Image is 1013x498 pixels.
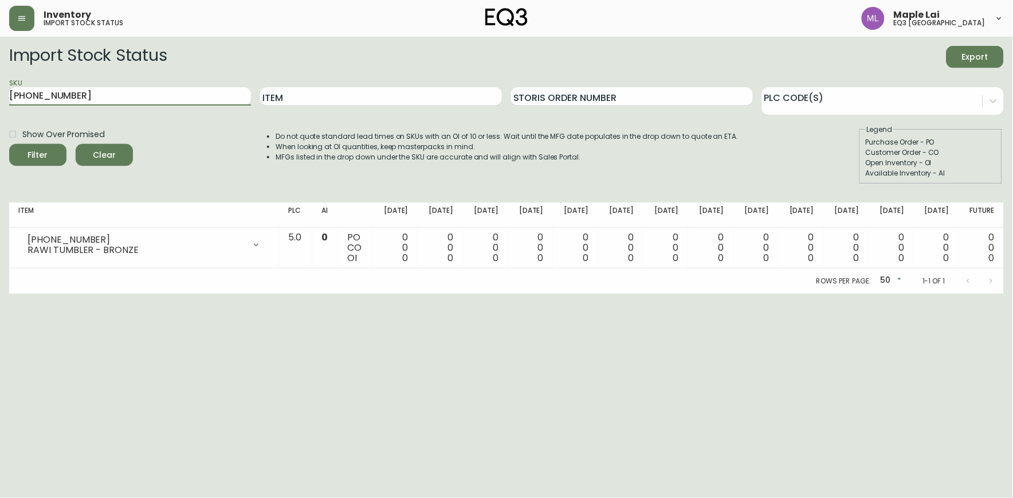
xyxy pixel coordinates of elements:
div: Customer Order - CO [866,147,996,158]
span: 0 [403,251,409,264]
div: 0 0 [472,232,499,263]
th: Future [959,203,1004,228]
th: AI [312,203,338,228]
th: [DATE] [913,203,959,228]
li: MFGs listed in the drop down under the SKU are accurate and will align with Sales Portal. [276,152,739,162]
div: 50 [875,271,904,290]
span: 0 [493,251,498,264]
th: [DATE] [869,203,914,228]
span: 0 [898,251,904,264]
span: 0 [583,251,589,264]
div: 0 0 [833,232,859,263]
div: [PHONE_NUMBER]RAWI TUMBLER - BRONZE [18,232,270,258]
div: 0 0 [878,232,905,263]
img: 61e28cffcf8cc9f4e300d877dd684943 [862,7,885,30]
div: [PHONE_NUMBER] [28,235,245,245]
span: 0 [673,251,679,264]
li: When looking at OI quantities, keep masterpacks in mind. [276,142,739,152]
th: [DATE] [688,203,733,228]
span: Export [956,50,995,64]
li: Do not quote standard lead times on SKUs with an OI of 10 or less. Wait until the MFG date popula... [276,131,739,142]
button: Filter [9,144,66,166]
legend: Legend [866,124,894,135]
span: 0 [763,251,769,264]
span: 0 [854,251,859,264]
div: Purchase Order - PO [866,137,996,147]
span: 0 [718,251,724,264]
span: Show Over Promised [22,129,104,141]
h5: eq3 [GEOGRAPHIC_DATA] [894,20,985,26]
span: Clear [85,148,124,162]
th: [DATE] [418,203,463,228]
th: [DATE] [598,203,643,228]
span: 0 [448,251,454,264]
div: 0 0 [743,232,769,263]
span: 0 [628,251,634,264]
button: Clear [76,144,133,166]
th: [DATE] [372,203,418,228]
th: [DATE] [823,203,869,228]
th: [DATE] [643,203,688,228]
p: 1-1 of 1 [922,276,945,286]
th: [DATE] [553,203,598,228]
div: 0 0 [652,232,679,263]
span: Inventory [44,10,91,20]
th: [DATE] [733,203,779,228]
div: RAWI TUMBLER - BRONZE [28,245,245,255]
span: 0 [321,231,328,244]
h2: Import Stock Status [9,46,167,68]
div: PO CO [347,232,363,263]
button: Export [947,46,1004,68]
div: Available Inventory - AI [866,168,996,178]
span: 0 [808,251,814,264]
span: OI [347,251,357,264]
span: 0 [944,251,949,264]
div: 0 0 [382,232,409,263]
div: 0 0 [787,232,814,263]
th: Item [9,203,279,228]
div: 0 0 [607,232,634,263]
div: 0 0 [517,232,544,263]
span: Maple Lai [894,10,940,20]
p: Rows per page: [816,276,871,286]
div: 0 0 [697,232,724,263]
div: 0 0 [562,232,589,263]
th: [DATE] [508,203,553,228]
th: [DATE] [463,203,508,228]
td: 5.0 [279,228,312,269]
img: logo [485,8,528,26]
div: 0 0 [968,232,995,263]
h5: import stock status [44,20,123,26]
div: Open Inventory - OI [866,158,996,168]
span: 0 [538,251,544,264]
th: PLC [279,203,312,228]
div: 0 0 [922,232,949,263]
div: 0 0 [427,232,454,263]
th: [DATE] [778,203,823,228]
span: 0 [989,251,995,264]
